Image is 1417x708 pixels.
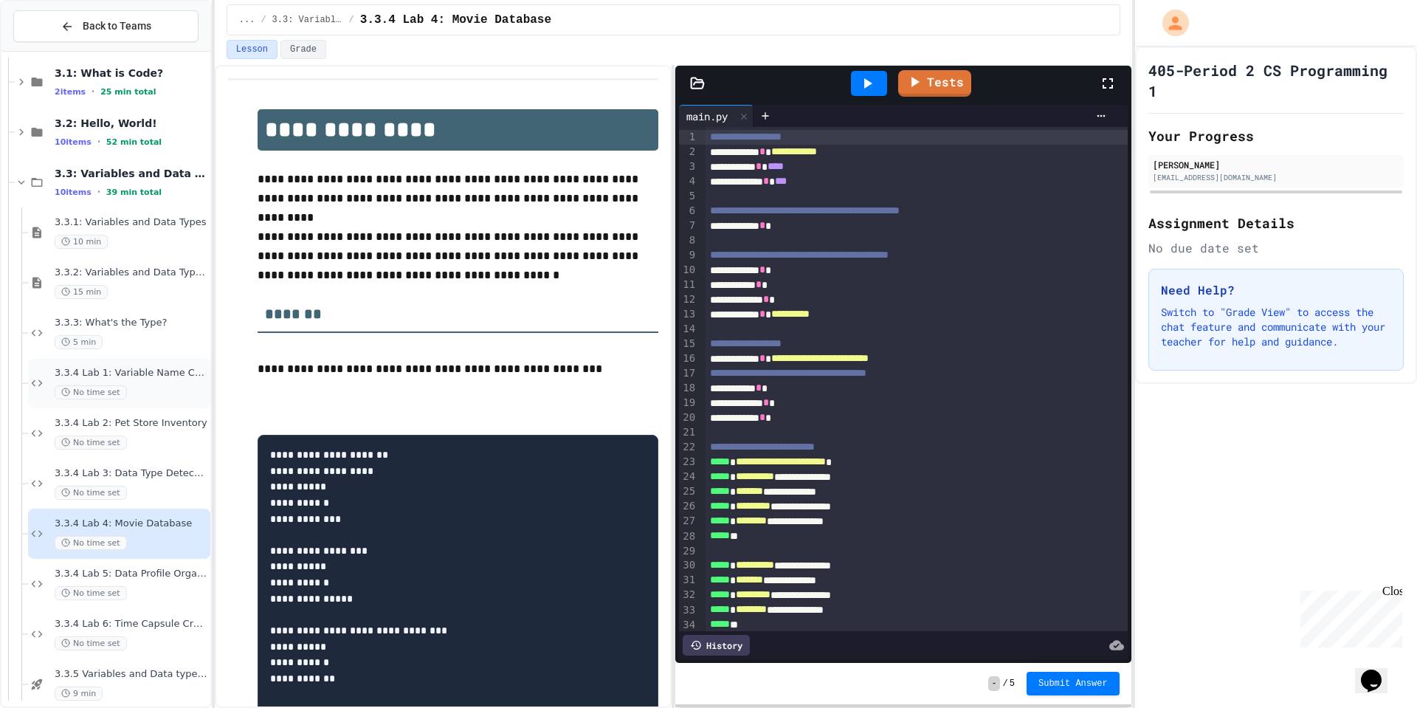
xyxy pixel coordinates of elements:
div: 21 [679,425,697,440]
div: 23 [679,455,697,470]
div: 11 [679,278,697,292]
span: 10 items [55,137,92,147]
p: Switch to "Grade View" to access the chat feature and communicate with your teacher for help and ... [1161,305,1391,349]
span: 3.3.4 Lab 4: Movie Database [360,11,551,29]
span: Submit Answer [1038,678,1108,690]
span: • [97,186,100,198]
span: 2 items [55,87,86,97]
div: 31 [679,573,697,588]
span: Back to Teams [83,18,151,34]
span: 3.3.4 Lab 1: Variable Name Corrector [55,367,207,379]
span: No time set [55,536,127,550]
span: • [97,136,100,148]
div: My Account [1147,6,1193,40]
span: 3.3.1: Variables and Data Types [55,216,207,229]
div: 9 [679,248,697,263]
span: 3.3.4 Lab 2: Pet Store Inventory [55,417,207,430]
div: 2 [679,145,697,159]
div: 10 [679,263,697,278]
span: 3.1: What is Code? [55,66,207,80]
div: main.py [679,109,735,124]
span: • [92,86,94,97]
div: 28 [679,529,697,544]
span: 3.3.4 Lab 3: Data Type Detective [55,467,207,480]
div: 1 [679,130,697,145]
span: 5 min [55,335,103,349]
button: Submit Answer [1027,672,1120,695]
a: Tests [898,70,971,97]
div: No due date set [1148,239,1404,257]
span: No time set [55,436,127,450]
span: ... [239,14,255,26]
div: 15 [679,337,697,351]
div: 3 [679,159,697,174]
div: 7 [679,219,697,233]
div: 26 [679,499,697,514]
span: 3.3.3: What's the Type? [55,317,207,329]
div: 19 [679,396,697,410]
button: Back to Teams [13,10,199,42]
span: 3.3.5 Variables and Data types - quiz [55,668,207,681]
span: No time set [55,636,127,650]
h2: Assignment Details [1148,213,1404,233]
span: 52 min total [106,137,162,147]
div: 16 [679,351,697,366]
h1: 405-Period 2 CS Programming 1 [1148,60,1404,101]
div: 24 [679,470,697,484]
div: [EMAIL_ADDRESS][DOMAIN_NAME] [1153,172,1399,183]
div: 14 [679,322,697,337]
span: No time set [55,586,127,600]
span: - [988,676,999,691]
span: 3.3.4 Lab 4: Movie Database [55,518,207,530]
div: 12 [679,292,697,307]
div: 6 [679,204,697,219]
span: 3.3.4 Lab 6: Time Capsule Creator [55,618,207,630]
span: 9 min [55,687,103,701]
span: / [349,14,354,26]
div: Chat with us now!Close [6,6,102,94]
span: / [261,14,266,26]
div: History [683,635,750,656]
div: 4 [679,174,697,189]
button: Lesson [227,40,277,59]
div: 18 [679,381,697,396]
span: 25 min total [100,87,156,97]
span: 3.3: Variables and Data Types [55,167,207,180]
span: 10 min [55,235,108,249]
span: 10 items [55,188,92,197]
div: 25 [679,484,697,499]
span: 5 [1010,678,1015,690]
div: 30 [679,558,697,573]
div: [PERSON_NAME] [1153,158,1399,171]
div: 5 [679,189,697,204]
div: 27 [679,514,697,529]
span: 3.2: Hello, World! [55,117,207,130]
div: main.py [679,105,754,127]
h3: Need Help? [1161,281,1391,299]
iframe: chat widget [1355,649,1402,693]
div: 22 [679,440,697,455]
div: 32 [679,588,697,602]
span: No time set [55,385,127,399]
span: No time set [55,486,127,500]
div: 20 [679,410,697,425]
div: 17 [679,366,697,381]
span: / [1003,678,1008,690]
h2: Your Progress [1148,126,1404,146]
span: 39 min total [106,188,162,197]
div: 13 [679,307,697,322]
button: Grade [280,40,326,59]
span: 3.3.2: Variables and Data Types - Review [55,267,207,279]
span: 15 min [55,285,108,299]
div: 29 [679,544,697,559]
div: 34 [679,618,697,633]
iframe: chat widget [1294,585,1402,647]
div: 33 [679,603,697,618]
span: 3.3.4 Lab 5: Data Profile Organizer [55,568,207,580]
div: 8 [679,233,697,248]
span: 3.3: Variables and Data Types [272,14,343,26]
